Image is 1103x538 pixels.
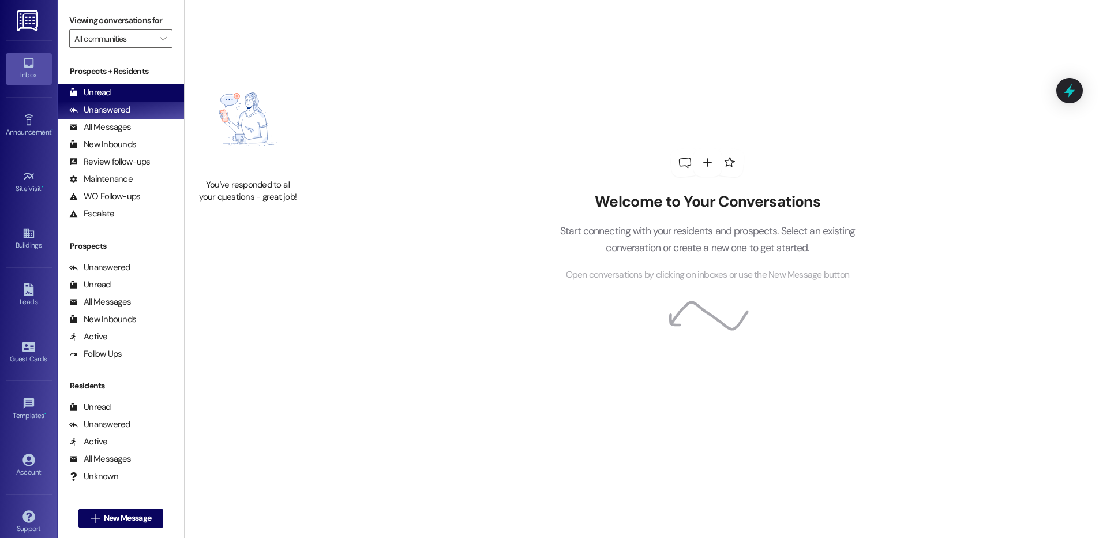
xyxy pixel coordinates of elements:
div: Maintenance [69,173,133,185]
i:  [160,34,166,43]
a: Templates • [6,394,52,425]
div: Review follow-ups [69,156,150,168]
div: Unread [69,87,111,99]
div: Unread [69,279,111,291]
div: Active [69,331,108,343]
span: • [44,410,46,418]
div: New Inbounds [69,139,136,151]
a: Inbox [6,53,52,84]
div: Unknown [69,470,118,483]
div: All Messages [69,453,131,465]
div: Follow Ups [69,348,122,360]
a: Buildings [6,223,52,255]
div: Unanswered [69,261,130,274]
p: Start connecting with your residents and prospects. Select an existing conversation or create a n... [542,223,872,256]
span: • [51,126,53,134]
span: Open conversations by clicking on inboxes or use the New Message button [566,268,849,282]
div: Prospects [58,240,184,252]
a: Leads [6,280,52,311]
span: • [42,183,43,191]
div: Prospects + Residents [58,65,184,77]
img: ResiDesk Logo [17,10,40,31]
span: New Message [104,512,151,524]
button: New Message [78,509,164,528]
label: Viewing conversations for [69,12,172,29]
div: Escalate [69,208,114,220]
img: empty-state [197,65,299,173]
a: Account [6,450,52,481]
div: Residents [58,380,184,392]
div: All Messages [69,121,131,133]
i:  [91,514,99,523]
div: All Messages [69,296,131,308]
div: Unanswered [69,419,130,431]
a: Site Visit • [6,167,52,198]
a: Support [6,507,52,538]
a: Guest Cards [6,337,52,368]
div: Unanswered [69,104,130,116]
div: Active [69,436,108,448]
div: New Inbounds [69,313,136,326]
input: All communities [74,29,154,48]
div: WO Follow-ups [69,190,140,203]
div: You've responded to all your questions - great job! [197,179,299,204]
h2: Welcome to Your Conversations [542,193,872,211]
div: Unread [69,401,111,413]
